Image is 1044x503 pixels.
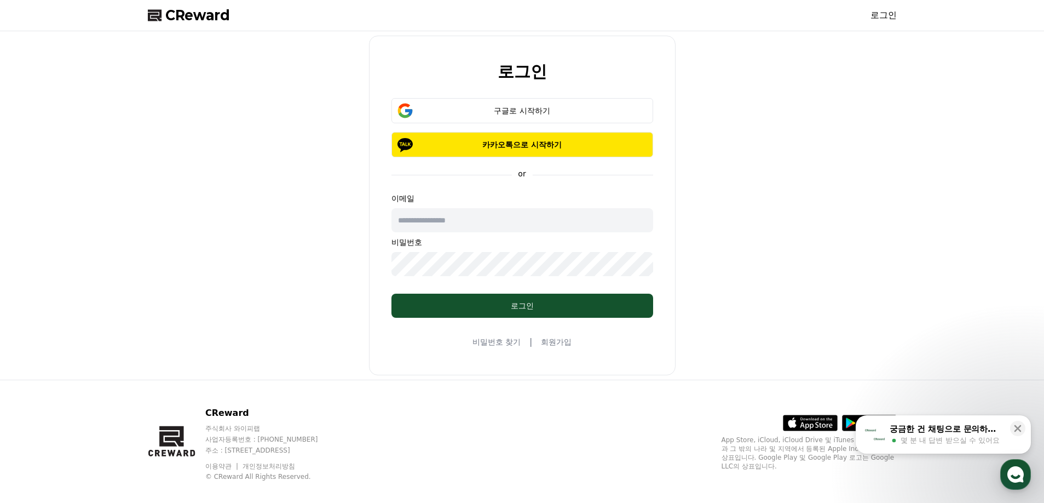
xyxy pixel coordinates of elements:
a: CReward [148,7,230,24]
span: | [529,335,532,348]
p: 주식회사 와이피랩 [205,424,339,433]
h2: 로그인 [498,62,547,81]
span: CReward [165,7,230,24]
div: 구글로 시작하기 [407,105,637,116]
div: 로그인 [413,300,631,311]
p: 비밀번호 [391,237,653,248]
p: 카카오톡으로 시작하기 [407,139,637,150]
button: 카카오톡으로 시작하기 [391,132,653,157]
a: 비밀번호 찾기 [472,336,521,347]
a: 로그인 [870,9,897,22]
p: 이메일 [391,193,653,204]
p: App Store, iCloud, iCloud Drive 및 iTunes Store는 미국과 그 밖의 나라 및 지역에서 등록된 Apple Inc.의 서비스 상표입니다. Goo... [722,436,897,471]
button: 로그인 [391,294,653,318]
p: 사업자등록번호 : [PHONE_NUMBER] [205,435,339,444]
p: or [511,168,532,179]
a: 개인정보처리방침 [243,462,295,470]
button: 구글로 시작하기 [391,98,653,123]
p: 주소 : [STREET_ADDRESS] [205,446,339,455]
a: 회원가입 [541,336,572,347]
p: © CReward All Rights Reserved. [205,472,339,481]
p: CReward [205,407,339,420]
a: 이용약관 [205,462,240,470]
